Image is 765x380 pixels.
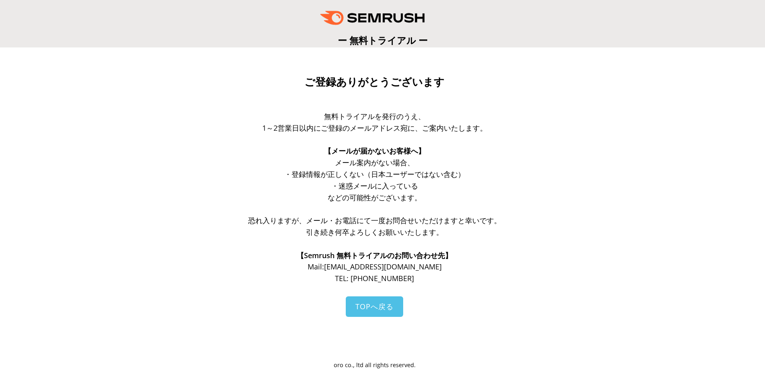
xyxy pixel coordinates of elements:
span: 恐れ入りますが、メール・お電話にて一度お問合せいただけますと幸いです。 [248,216,501,225]
span: 【Semrush 無料トライアルのお問い合わせ先】 [297,251,452,260]
span: Mail: [EMAIL_ADDRESS][DOMAIN_NAME] [308,262,442,271]
span: 引き続き何卒よろしくお願いいたします。 [306,227,443,237]
span: oro co., ltd all rights reserved. [334,361,416,369]
span: 【メールが届かないお客様へ】 [324,146,425,156]
span: メール案内がない場合、 [335,158,414,167]
span: ・登録情報が正しくない（日本ユーザーではない含む） [284,169,465,179]
span: ・迷惑メールに入っている [331,181,418,191]
span: 1～2営業日以内にご登録のメールアドレス宛に、ご案内いたします。 [262,123,487,133]
span: TOPへ戻る [355,302,394,311]
span: ご登録ありがとうございます [304,76,445,88]
span: などの可能性がございます。 [328,193,422,202]
a: TOPへ戻る [346,296,403,317]
span: TEL: [PHONE_NUMBER] [335,273,414,283]
span: ー 無料トライアル ー [338,34,428,47]
span: 無料トライアルを発行のうえ、 [324,111,425,121]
